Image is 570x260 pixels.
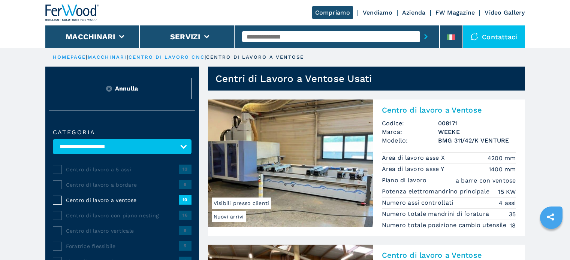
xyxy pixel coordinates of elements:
[53,129,191,135] label: Categoria
[438,136,516,145] h3: BMG 311/42/K VENTURE
[382,154,447,162] p: Area di lavoro asse X
[53,78,191,99] button: ResetAnnulla
[115,84,138,93] span: Annulla
[127,54,129,60] span: |
[66,166,179,173] span: Centro di lavoro a 5 assi
[86,54,87,60] span: |
[382,165,446,173] p: Area di lavoro asse Y
[170,32,200,41] button: Servizi
[45,4,99,21] img: Ferwood
[420,28,432,45] button: submit-button
[509,210,516,218] em: 35
[382,136,438,145] span: Modello:
[363,9,392,16] a: Vendiamo
[208,100,525,236] a: Centro di lavoro a Ventose WEEKE BMG 311/42/K VENTURENuovi arriviVisibili presso clientiCentro di...
[66,212,179,219] span: Centro di lavoro con piano nesting
[66,242,179,250] span: Foratrice flessibile
[66,181,179,189] span: Centro di lavoro a bordare
[382,251,516,260] h2: Centro di lavoro a Ventose
[382,119,438,128] span: Codice:
[382,221,509,229] p: Numero totale posizione cambio utensile
[66,32,115,41] button: Macchinari
[402,9,426,16] a: Azienda
[471,33,478,40] img: Contattaci
[488,154,516,162] em: 4200 mm
[382,176,429,184] p: Piano di lavoro
[205,54,206,60] span: |
[208,100,373,227] img: Centro di lavoro a Ventose WEEKE BMG 311/42/K VENTURE
[435,9,475,16] a: FW Magazine
[53,54,86,60] a: HOMEPAGE
[212,211,246,222] span: Nuovi arrivi
[382,210,491,218] p: Numero totale mandrini di foratura
[541,208,560,226] a: sharethis
[179,180,191,189] span: 6
[66,227,179,235] span: Centro di lavoro verticale
[179,241,191,250] span: 5
[179,195,191,204] span: 10
[498,187,516,196] em: 15 KW
[382,105,516,114] h2: Centro di lavoro a Ventose
[312,6,353,19] a: Compriamo
[106,86,112,92] img: Reset
[382,187,492,196] p: Potenza elettromandrino principale
[382,199,455,207] p: Numero assi controllati
[206,54,304,61] p: centro di lavoro a ventose
[499,199,516,207] em: 4 assi
[510,221,516,230] em: 18
[538,226,564,254] iframe: Chat
[212,198,271,209] span: Visibili presso clienti
[456,176,516,185] em: a barre con ventose
[179,226,191,235] span: 9
[129,54,205,60] a: centro di lavoro cnc
[179,211,191,220] span: 16
[66,196,179,204] span: Centro di lavoro a ventose
[382,128,438,136] span: Marca:
[179,165,191,174] span: 13
[88,54,127,60] a: macchinari
[463,25,525,48] div: Contattaci
[438,119,516,128] h3: 008171
[438,128,516,136] h3: WEEKE
[489,165,516,174] em: 1400 mm
[215,73,372,85] h1: Centri di Lavoro a Ventose Usati
[485,9,525,16] a: Video Gallery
